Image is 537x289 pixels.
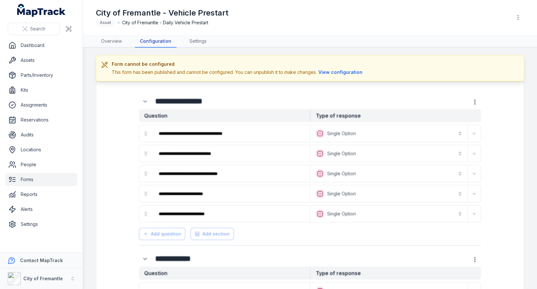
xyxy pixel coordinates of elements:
[5,143,77,156] a: Locations
[5,188,77,201] a: Reports
[96,35,127,48] a: Overview
[112,69,364,76] div: This form has been published and cannot be configured. You can unpublish it to make changes.
[122,19,208,26] span: City of Fremantle - Daily Vehicle Prestart
[5,113,77,126] a: Reservations
[8,23,60,35] button: Search
[5,218,77,231] a: Settings
[5,54,77,67] a: Assets
[23,276,63,281] strong: City of Fremantle
[96,8,228,18] h1: City of Fremantle - Vehicle Prestart
[5,39,77,52] a: Dashboard
[5,69,77,82] a: Parts/Inventory
[5,84,77,97] a: Kits
[5,128,77,141] a: Audits
[5,203,77,216] a: Alerts
[112,61,364,67] h3: Form cannot be configured
[5,158,77,171] a: People
[135,35,177,48] a: Configuration
[96,18,115,27] div: Asset
[30,26,45,32] span: Search
[5,173,77,186] a: Forms
[20,258,63,263] strong: Contact MapTrack
[317,69,364,76] button: View configuration
[17,4,66,17] a: MapTrack
[5,98,77,111] a: Assignments
[184,35,212,48] a: Settings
